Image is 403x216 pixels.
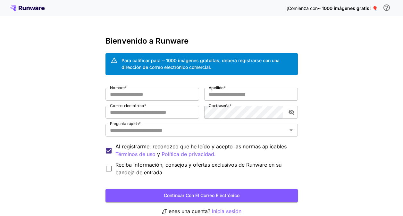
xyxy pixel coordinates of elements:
label: Pregunta rápida [110,121,141,126]
button: Alternar visibilidad de contraseña [286,106,297,118]
font: y [157,151,160,157]
button: Continuar con el correo electrónico [105,189,298,202]
span: ~ 1000 imágenes gratis! 🎈 [318,5,378,11]
label: Contraseña [209,103,231,108]
button: Abrir [287,126,296,135]
font: Términos de uso [115,151,155,157]
div: Para calificar para ~ 1000 imágenes gratuitas, deberá registrarse con una dirección de correo ele... [122,57,293,71]
font: ¿Tienes una cuenta? [162,208,210,214]
label: Apellido [209,85,226,90]
button: Al registrarme, reconozco que he leído y acepto las normas aplicables y Política de privacidad. [115,150,155,158]
label: Correo electrónico [110,103,146,108]
font: Al registrarme, reconozco que he leído y acepto las normas aplicables [115,143,287,150]
button: Para calificar para el crédito gratuito, debe registrarse con una dirección de correo electrónico... [380,1,393,14]
p: Política de privacidad. [162,150,216,158]
h3: Bienvenido a Runware [105,37,298,46]
span: Reciba información, consejos y ofertas exclusivos de Runware en su bandeja de entrada. [115,161,293,176]
button: Inicia sesión [212,207,241,215]
span: ¡Comienza con [287,5,318,11]
label: Nombre [110,85,127,90]
button: Al registrarme, reconozco que he leído y acepto las normas aplicables Términos de uso y [162,150,216,158]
